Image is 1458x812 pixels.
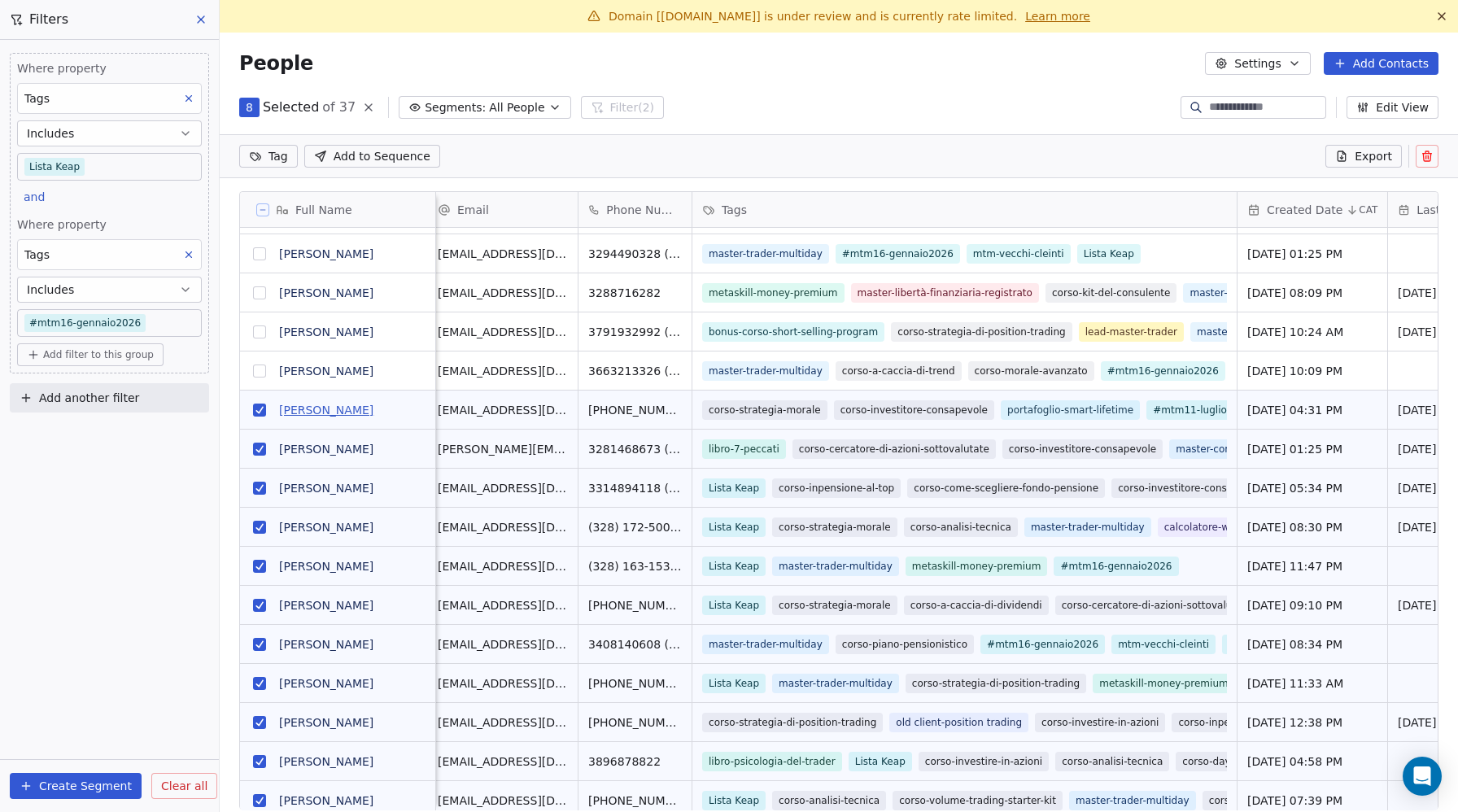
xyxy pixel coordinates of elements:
span: corso-kit-del-consulente [1045,283,1177,303]
span: [EMAIL_ADDRESS][DOMAIN_NAME] [438,753,568,770]
button: Edit View [1347,96,1438,119]
span: [PHONE_NUMBER] (Work) [588,714,682,731]
span: [PHONE_NUMBER] (Work) [588,402,682,418]
span: master-consulente-finanziario [1169,439,1329,459]
span: Lista Keap [702,674,766,693]
span: corso-investitore-consapevole [834,400,994,420]
a: [PERSON_NAME] [279,599,373,612]
span: [EMAIL_ADDRESS][DOMAIN_NAME] [438,714,568,731]
span: CAT [1359,203,1377,216]
span: [PHONE_NUMBER] (Work) [588,792,682,809]
span: Tags [722,202,747,218]
span: corso-a-caccia-di-dividendi [904,596,1049,615]
a: [PERSON_NAME] [279,638,373,651]
span: master-trader-multiday [772,674,899,693]
span: Phone Number [606,202,682,218]
span: Tag [268,148,288,164]
span: [EMAIL_ADDRESS][DOMAIN_NAME] [438,402,568,418]
span: Lista Keap [702,517,766,537]
span: All People [489,99,544,116]
span: [EMAIL_ADDRESS][DOMAIN_NAME] [438,519,568,535]
span: master-libertà-finanziaria-registrato [851,283,1039,303]
span: [EMAIL_ADDRESS][DOMAIN_NAME] [438,558,568,574]
span: master-trader-multiday [702,244,829,264]
span: #mtm16-gennaio2026 [1101,361,1225,381]
span: Email [457,202,489,218]
span: master-trader-multiday [702,635,829,654]
a: Learn more [1025,8,1090,24]
span: master-trader-multiday [702,361,829,381]
span: corso-investire-in-azioni [1035,713,1165,732]
span: metaskill-money-premium [1093,674,1235,693]
span: #mtm16-gennaio2026 [980,635,1105,654]
button: Export [1325,145,1402,168]
span: master-trader-multiday [1190,322,1317,342]
div: grid [240,228,436,810]
span: Created Date [1267,202,1342,218]
span: corso-inpensione-al-top [1172,713,1300,732]
span: corso-analisi-tecnica [904,517,1018,537]
span: Lista Keap [1222,635,1286,654]
div: Created DateCAT [1238,192,1387,227]
span: 3288716282 [588,285,661,301]
button: Filter(2) [581,96,665,119]
span: [EMAIL_ADDRESS][DOMAIN_NAME] [438,792,568,809]
a: [PERSON_NAME] [279,286,373,299]
button: Tag [239,145,298,168]
span: (328) 172-5002 (Work) [588,519,682,535]
span: portafoglio-smart-lifetime [1001,400,1140,420]
a: [PERSON_NAME] [279,247,373,260]
span: lead-master-trader [1079,322,1184,342]
span: master-trader-multiday [1024,517,1151,537]
span: [DATE] 10:09 PM [1247,363,1342,379]
span: [DATE] 08:09 PM [1247,285,1342,301]
span: corso-strategia-di-position-trading [906,674,1086,693]
a: [PERSON_NAME] [279,794,373,807]
span: Full Name [295,202,352,218]
span: master-trader-multiday [1069,791,1196,810]
span: corso-morale-avanzato [968,361,1094,381]
span: #mtm11-luglio2023 [1146,400,1258,420]
span: Export [1355,148,1392,164]
span: libro-psicologia-del-trader [702,752,842,771]
span: corso-analisi-tecnica [1055,752,1169,771]
span: [DATE] 11:33 AM [1247,675,1343,692]
span: metaskill-money-premium [906,557,1048,576]
span: [DATE] 11:47 PM [1247,558,1342,574]
span: corso-strategia-morale [772,596,897,615]
span: mtm-vecchi-cleinti [967,244,1071,264]
a: [PERSON_NAME] [279,716,373,729]
div: Full Name [240,192,435,227]
span: [DATE] 01:25 PM [1247,441,1342,457]
span: mtm-vecchi-cleinti [1111,635,1216,654]
span: [DATE] 08:30 PM [1247,519,1342,535]
a: [PERSON_NAME] [279,755,373,768]
span: [DATE] 01:25 PM [1247,246,1342,262]
span: [EMAIL_ADDRESS][DOMAIN_NAME] [438,636,568,653]
span: [PHONE_NUMBER] (Work) [588,675,682,692]
span: libro-7-peccati [702,439,786,459]
span: [EMAIL_ADDRESS][DOMAIN_NAME] [438,246,568,262]
span: 3896878822 [588,753,661,770]
span: [DATE] 10:24 AM [1247,324,1343,340]
span: [DATE] 05:34 PM [1247,480,1342,496]
span: metaskill-money-premium [702,283,845,303]
span: corso-cercatore-di-azioni-sottovalutate [792,439,996,459]
span: 3408140608 (Work) [588,636,682,653]
div: Open Intercom Messenger [1403,757,1442,796]
button: 8 [239,98,260,117]
span: Domain [[DOMAIN_NAME]] is under review and is currently rate limited. [609,10,1017,23]
span: Lista Keap [702,478,766,498]
span: corso-strategia-morale [772,517,897,537]
span: corso-investire-in-azioni [919,752,1049,771]
span: 3281468673 (Work) [588,441,682,457]
span: (328) 163-1530 (Work) [588,558,682,574]
span: corso-investitore-consapevole [1111,478,1272,498]
span: 3294490328 (Work) [588,246,682,262]
a: [PERSON_NAME] [279,365,373,378]
span: bonus-corso-short-selling-program [702,322,884,342]
span: 3314894118 (Work) [588,480,682,496]
span: [DATE] 09:10 PM [1247,597,1342,613]
a: [PERSON_NAME] [279,404,373,417]
span: [EMAIL_ADDRESS][DOMAIN_NAME] [438,285,568,301]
